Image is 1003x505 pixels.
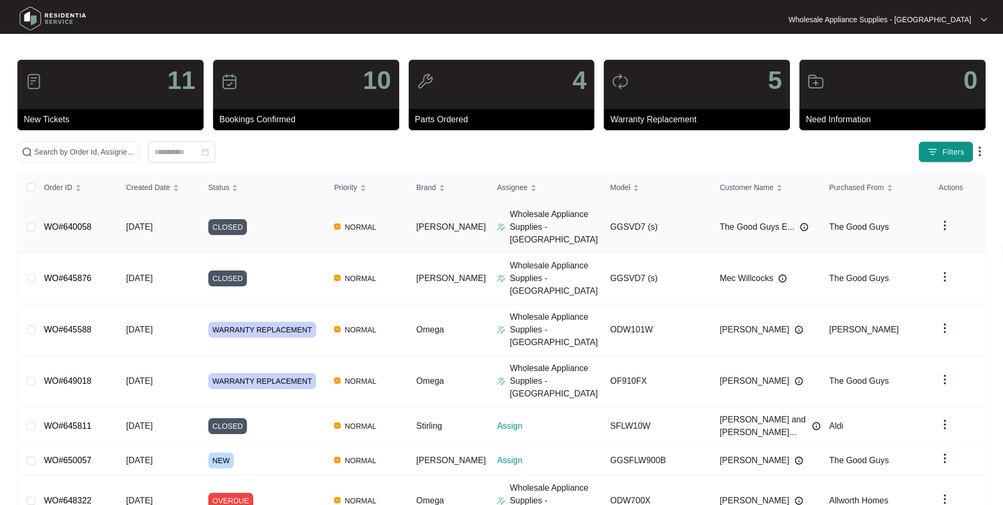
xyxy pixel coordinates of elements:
[795,326,803,334] img: Info icon
[720,413,807,439] span: [PERSON_NAME] and [PERSON_NAME]...
[341,323,381,336] span: NORMAL
[416,274,486,283] span: [PERSON_NAME]
[334,223,341,230] img: Vercel Logo
[44,421,91,430] a: WO#645811
[938,270,951,283] img: dropdown arrow
[573,68,587,93] p: 4
[497,274,505,283] img: Assigner Icon
[610,113,790,126] p: Warranty Replacement
[44,376,91,385] a: WO#649018
[44,274,91,283] a: WO#645876
[829,456,889,465] span: The Good Guys
[497,223,505,231] img: Assigner Icon
[208,322,316,338] span: WARRANTY REPLACEMENT
[938,219,951,232] img: dropdown arrow
[963,68,978,93] p: 0
[720,323,789,336] span: [PERSON_NAME]
[610,182,630,193] span: Model
[24,113,204,126] p: New Tickets
[334,326,341,332] img: Vercel Logo
[602,356,711,407] td: OF910FX
[334,275,341,281] img: Vercel Logo
[126,496,152,505] span: [DATE]
[126,182,170,193] span: Created Date
[34,146,135,158] input: Search by Order Id, Assignee Name, Customer Name, Brand and Model
[126,325,152,334] span: [DATE]
[927,147,938,157] img: filter icon
[497,497,505,505] img: Assigner Icon
[829,496,888,505] span: Allworth Homes
[417,73,434,90] img: icon
[612,73,629,90] img: icon
[117,174,199,202] th: Created Date
[167,68,195,93] p: 11
[829,325,899,334] span: [PERSON_NAME]
[35,174,117,202] th: Order ID
[126,274,152,283] span: [DATE]
[981,17,987,22] img: dropdown arrow
[416,222,486,231] span: [PERSON_NAME]
[208,418,247,434] span: CLOSED
[720,272,773,285] span: Mec Willcocks
[334,457,341,463] img: Vercel Logo
[711,174,821,202] th: Customer Name
[930,174,985,202] th: Actions
[16,3,90,34] img: residentia service logo
[415,113,595,126] p: Parts Ordered
[829,421,843,430] span: Aldi
[778,274,787,283] img: Info icon
[497,454,602,467] p: Assign
[720,221,794,233] span: The Good Guys E...
[334,497,341,503] img: Vercel Logo
[416,376,444,385] span: Omega
[326,174,408,202] th: Priority
[942,147,964,158] span: Filters
[788,14,971,25] p: Wholesale Appliance Supplies - [GEOGRAPHIC_DATA]
[408,174,489,202] th: Brand
[44,456,91,465] a: WO#650057
[416,456,486,465] span: [PERSON_NAME]
[918,141,973,163] button: filter iconFilters
[44,496,91,505] a: WO#648322
[602,202,711,253] td: GGSVD7 (s)
[208,373,316,389] span: WARRANTY REPLACEMENT
[800,223,808,231] img: Info icon
[795,456,803,465] img: Info icon
[489,174,602,202] th: Assignee
[829,274,889,283] span: The Good Guys
[510,208,602,246] p: Wholesale Appliance Supplies - [GEOGRAPHIC_DATA]
[126,222,152,231] span: [DATE]
[510,311,602,349] p: Wholesale Appliance Supplies - [GEOGRAPHIC_DATA]
[363,68,391,93] p: 10
[341,454,381,467] span: NORMAL
[795,377,803,385] img: Info icon
[25,73,42,90] img: icon
[602,253,711,304] td: GGSVD7 (s)
[938,322,951,335] img: dropdown arrow
[602,174,711,202] th: Model
[416,182,436,193] span: Brand
[334,422,341,429] img: Vercel Logo
[768,68,782,93] p: 5
[126,421,152,430] span: [DATE]
[829,222,889,231] span: The Good Guys
[208,219,247,235] span: CLOSED
[973,145,986,158] img: dropdown arrow
[208,453,234,468] span: NEW
[938,418,951,431] img: dropdown arrow
[510,362,602,400] p: Wholesale Appliance Supplies - [GEOGRAPHIC_DATA]
[821,174,930,202] th: Purchased From
[795,497,803,505] img: Info icon
[416,496,444,505] span: Omega
[416,325,444,334] span: Omega
[497,326,505,334] img: Assigner Icon
[334,182,357,193] span: Priority
[807,73,824,90] img: icon
[341,272,381,285] span: NORMAL
[720,182,774,193] span: Customer Name
[806,113,986,126] p: Need Information
[510,259,602,297] p: Wholesale Appliance Supplies - [GEOGRAPHIC_DATA]
[341,375,381,387] span: NORMAL
[22,147,32,157] img: search-icon
[497,377,505,385] img: Assigner Icon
